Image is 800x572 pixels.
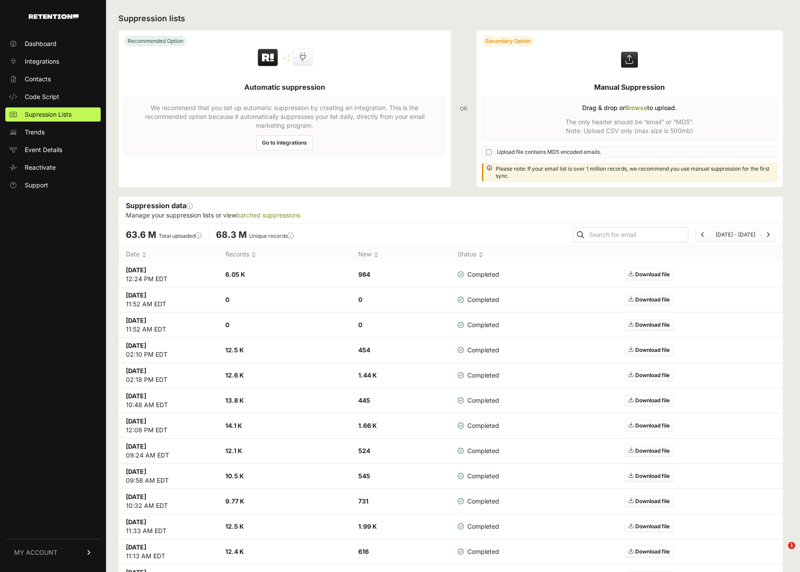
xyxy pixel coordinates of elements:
[478,252,483,258] img: no_sort-eaf950dc5ab64cae54d48a5578032e96f70b2ecb7d747501f34c8f2db400fb66.gif
[788,542,795,549] span: 1
[25,92,59,101] span: Code Script
[358,447,370,454] strong: 524
[283,55,290,57] img: integration
[244,82,325,92] h5: Automatic suppression
[358,296,362,303] strong: 0
[5,178,101,192] a: Support
[458,346,499,355] span: Completed
[142,252,147,258] img: no_sort-eaf950dc5ab64cae54d48a5578032e96f70b2ecb7d747501f34c8f2db400fb66.gif
[124,36,187,46] div: Recommended Option
[5,90,101,104] a: Code Script
[126,317,146,324] strong: [DATE]
[5,125,101,139] a: Trends
[358,422,377,429] strong: 1.66 K
[126,468,146,475] strong: [DATE]
[119,363,218,388] td: 02:18 PM EDT
[130,103,440,130] p: We recommend that you set up automatic suppression by creating an Integration. This is the recomm...
[625,370,674,381] a: Download file
[119,413,218,439] td: 12:08 PM EDT
[358,271,370,278] strong: 984
[358,371,377,379] strong: 1.44 K
[119,262,218,287] td: 12:24 PM EDT
[5,37,101,51] a: Dashboard
[486,149,492,155] input: Upload file contains MD5 encoded emails.
[625,294,674,305] a: Download file
[5,539,101,566] a: MY ACCOUNT
[25,128,45,137] span: Trends
[5,107,101,122] a: Supression Lists
[251,252,256,258] img: no_sort-eaf950dc5ab64cae54d48a5578032e96f70b2ecb7d747501f34c8f2db400fb66.gif
[625,319,674,331] a: Download file
[225,271,245,278] strong: 6.05 K
[225,447,242,454] strong: 12.1 K
[25,181,48,190] span: Support
[625,395,674,406] a: Download file
[588,229,688,241] input: Search for email
[225,371,244,379] strong: 12.6 K
[458,547,499,556] span: Completed
[5,160,101,175] a: Reactivate
[225,497,244,505] strong: 9.77 K
[225,296,229,303] strong: 0
[225,346,244,354] strong: 12.5 K
[5,54,101,69] a: Integrations
[458,497,499,506] span: Completed
[358,522,377,530] strong: 1.99 K
[218,246,351,263] th: Records
[458,421,499,430] span: Completed
[458,320,499,329] span: Completed
[126,543,146,551] strong: [DATE]
[625,470,674,482] a: Download file
[225,472,244,480] strong: 10.5 K
[358,548,369,555] strong: 616
[25,39,57,48] span: Dashboard
[126,342,146,349] strong: [DATE]
[126,266,146,274] strong: [DATE]
[25,145,62,154] span: Event Details
[625,496,674,507] a: Download file
[257,48,279,68] img: Retention
[458,371,499,380] span: Completed
[119,197,783,223] div: Suppression data
[126,417,146,425] strong: [DATE]
[25,110,72,119] span: Supression Lists
[5,72,101,86] a: Contacts
[225,321,229,328] strong: 0
[358,497,368,505] strong: 731
[216,229,247,240] span: 68.3 M
[119,313,218,338] td: 11:52 AM EDT
[119,439,218,464] td: 09:24 AM EDT
[625,344,674,356] a: Download file
[625,420,674,431] a: Download file
[710,231,761,238] li: [DATE] - [DATE]
[249,233,294,239] label: Unique records
[225,522,244,530] strong: 12.5 K
[374,252,379,258] img: no_sort-eaf950dc5ab64cae54d48a5578032e96f70b2ecb7d747501f34c8f2db400fb66.gif
[358,346,370,354] strong: 454
[126,291,146,299] strong: [DATE]
[283,60,290,61] img: integration
[14,548,57,557] span: MY ACCOUNT
[119,464,218,489] td: 09:58 AM EDT
[126,493,146,500] strong: [DATE]
[701,231,705,238] a: Previous
[29,14,79,19] img: Retention.com
[458,295,499,304] span: Completed
[119,388,218,413] td: 10:48 AM EDT
[358,321,362,328] strong: 0
[256,135,313,150] a: Go to integrations
[358,397,370,404] strong: 445
[358,472,370,480] strong: 545
[770,542,791,563] iframe: Intercom live chat
[126,518,146,526] strong: [DATE]
[497,149,601,156] span: Upload file contains MD5 encoded emails.
[25,163,56,172] span: Reactivate
[225,548,244,555] strong: 12.4 K
[451,246,517,263] th: Status
[458,472,499,480] span: Completed
[5,143,101,157] a: Event Details
[119,514,218,539] td: 11:33 AM EDT
[225,397,244,404] strong: 13.8 K
[119,539,218,564] td: 11:13 AM EDT
[126,211,776,220] p: Manage your suppression lists or view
